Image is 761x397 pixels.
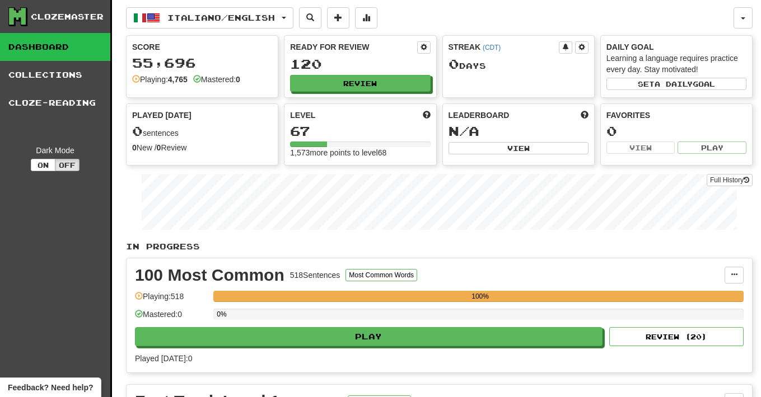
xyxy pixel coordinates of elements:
button: Off [55,159,80,171]
button: More stats [355,7,377,29]
div: Daily Goal [606,41,746,53]
span: N/A [449,123,479,139]
span: a daily [655,80,693,88]
div: sentences [132,124,272,139]
div: 100 Most Common [135,267,284,283]
div: 120 [290,57,430,71]
div: Mastered: [193,74,240,85]
div: Streak [449,41,559,53]
div: Mastered: 0 [135,309,208,327]
p: In Progress [126,241,753,252]
button: Play [135,327,603,346]
button: View [449,142,589,154]
button: Play [678,141,746,154]
span: Played [DATE] [132,110,192,121]
span: 0 [132,123,143,139]
span: Leaderboard [449,110,510,121]
div: Favorites [606,110,746,121]
button: Review (20) [609,327,744,346]
button: Add sentence to collection [327,7,349,29]
span: 0 [449,56,459,72]
button: Search sentences [299,7,321,29]
span: Level [290,110,315,121]
div: Playing: 518 [135,291,208,309]
div: Learning a language requires practice every day. Stay motivated! [606,53,746,75]
button: Italiano/English [126,7,293,29]
div: Ready for Review [290,41,417,53]
div: Clozemaster [31,11,104,22]
a: Full History [707,174,753,186]
div: Playing: [132,74,188,85]
div: 0 [606,124,746,138]
button: Seta dailygoal [606,78,746,90]
span: Italiano / English [167,13,275,22]
div: Day s [449,57,589,72]
span: Score more points to level up [423,110,431,121]
button: On [31,159,55,171]
div: 67 [290,124,430,138]
button: View [606,141,675,154]
strong: 0 [236,75,240,84]
button: Review [290,75,430,92]
strong: 0 [132,143,137,152]
span: Open feedback widget [8,382,93,393]
span: This week in points, UTC [581,110,589,121]
span: Played [DATE]: 0 [135,354,192,363]
strong: 0 [157,143,161,152]
div: 518 Sentences [290,270,340,281]
strong: 4,765 [168,75,188,84]
div: Score [132,41,272,53]
div: New / Review [132,142,272,153]
button: Most Common Words [346,269,417,281]
a: (CDT) [483,44,501,51]
div: 1,573 more points to level 68 [290,147,430,158]
div: Dark Mode [8,145,102,156]
div: 55,696 [132,56,272,70]
div: 100% [217,291,744,302]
